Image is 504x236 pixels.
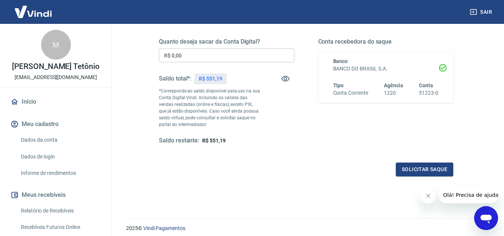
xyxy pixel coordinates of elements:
[419,89,438,97] h6: 51223-0
[318,38,454,45] h5: Conta recebedora do saque
[9,116,103,132] button: Meu cadastro
[439,187,498,203] iframe: Mensagem da empresa
[126,224,486,232] p: 2025 ©
[421,188,436,203] iframe: Fechar mensagem
[18,149,103,164] a: Dados de login
[333,65,439,73] h6: BANCO DO BRASIL S.A.
[384,82,403,88] span: Agência
[143,225,185,231] a: Vindi Pagamentos
[333,82,344,88] span: Tipo
[159,38,294,45] h5: Quanto deseja sacar da Conta Digital?
[474,206,498,230] iframe: Botão para abrir a janela de mensagens
[15,73,97,81] p: [EMAIL_ADDRESS][DOMAIN_NAME]
[4,5,63,11] span: Olá! Precisa de ajuda?
[159,137,199,145] h5: Saldo restante:
[18,203,103,218] a: Relatório de Recebíveis
[419,82,433,88] span: Conta
[468,5,495,19] button: Sair
[202,138,226,144] span: R$ 551,19
[333,58,348,64] span: Banco
[333,89,368,97] h6: Conta Corrente
[18,220,103,235] a: Recebíveis Futuros Online
[159,88,260,128] p: *Corresponde ao saldo disponível para uso na sua Conta Digital Vindi. Incluindo os valores das ve...
[41,30,71,60] div: M
[199,75,222,83] p: R$ 551,19
[384,89,403,97] h6: 1220
[18,166,103,181] a: Informe de rendimentos
[18,132,103,148] a: Dados da conta
[9,0,57,23] img: Vindi
[9,187,103,203] button: Meus recebíveis
[159,75,191,82] h5: Saldo total*:
[396,163,453,176] button: Solicitar saque
[12,63,100,70] p: [PERSON_NAME] Tetônio
[9,94,103,110] a: Início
